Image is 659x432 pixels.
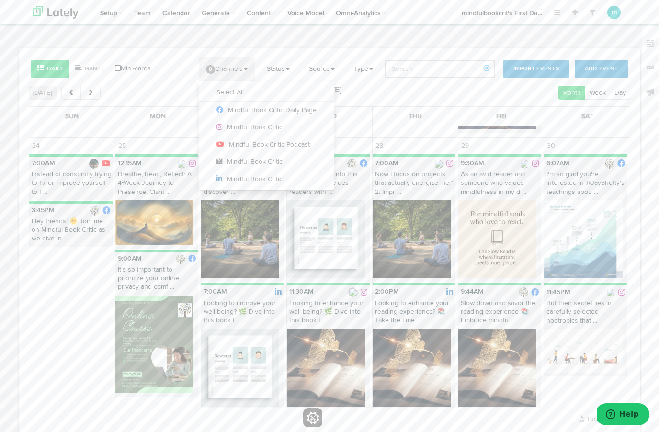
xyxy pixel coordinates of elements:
b: 7:00AM [375,160,398,167]
a: Type [347,57,380,81]
a: Mini-cards [115,64,151,73]
img: picture [605,159,614,169]
a: Download PDF [579,416,628,422]
p: I'm so glad you're interested in @JayShetty's teachings abou ... [544,170,627,200]
img: 6alM9jJZT0WmBWKMXu61 [115,296,193,393]
a: 0Channels [199,57,255,81]
img: i6Vg5WxdQOK7smNXuPeQ [458,200,536,278]
span: 24 [29,138,43,153]
p: Now I focus on projects that actually energize me.” 2. Impr ... [373,170,455,200]
button: Week [585,86,610,100]
button: [DATE] [29,86,57,100]
p: Instead of constantly trying to fix or improve yourself to f ... [29,170,113,200]
b: 9:00AM [118,255,142,262]
span: Sun [65,113,79,120]
img: picture [90,206,100,216]
img: logo_lately_bg_light.svg [33,6,79,19]
img: picture [176,254,185,264]
img: Ma4iG5gQeqpdZNOvDBBQ [201,329,279,407]
b: 9:44AM [461,288,484,295]
span: Mindful Book Critic Podcast [216,141,310,148]
img: Ma4iG5gQeqpdZNOvDBBQ [287,200,365,278]
button: Import Events [503,60,569,78]
b: 12:15AM [118,160,142,167]
img: quHDcEJARymtCAu6v3NT [115,200,193,245]
p: But their secret lies in carefully selected nootropics that ... [544,299,627,329]
img: 476662335_609320978510910_9150926834536489947_n.jpg [434,159,443,169]
span: 28 [373,138,386,153]
p: Looking to enhance your reading experience? 📚 Take the time ... [373,299,455,329]
img: 476662335_609320978510910_9150926834536489947_n.jpg [606,288,615,297]
span: Mindful Book Critic [216,159,283,165]
b: 7:00AM [32,160,55,167]
span: 25 [115,138,129,153]
p: As an avid reader and someone who values mindfulness in my d ... [458,170,541,200]
p: It's so important to prioritize your online privacy and comf ... [115,265,198,296]
img: ijTlDgd8RzejT8j5yEGo [373,200,451,278]
img: links_off.svg [646,63,655,72]
iframe: Opens a widget where you can find more information [597,403,649,427]
button: Gantt [69,60,110,78]
span: Mindful Book Critic [216,176,283,182]
p: Breathe, Read, Reflect: A 4‑Week Journey to Presence, Clarit ... [115,170,198,200]
a: Select All [199,84,334,101]
span: 0 [206,65,215,74]
img: 476662335_609320978510910_9150926834536489947_n.jpg [348,287,358,297]
b: 6:07AM [546,160,569,167]
span: Mindful Book Critic Daily Page [216,107,317,114]
img: announcements_off.svg [646,87,655,97]
b: 2:00PM [375,288,399,295]
img: keywords_off.svg [646,39,655,48]
p: Hey friends! 🌞 Join me on Mindful Book Critic as we dive in ... [29,217,113,247]
img: picture [519,287,528,297]
button: Add Event [575,60,628,78]
img: ijTlDgd8RzejT8j5yEGo [201,200,279,278]
a: Status [260,57,297,81]
img: 476662335_609320978510910_9150926834536489947_n.jpg [520,159,529,169]
img: HuthNKtMTi0gimt9QhKz [458,329,536,407]
b: 11:45PM [546,289,570,296]
b: 3:45PM [32,207,55,214]
span: 29 [458,138,472,153]
img: picture [347,159,357,169]
button: next [80,86,100,100]
button: Month [558,86,586,100]
span: 30 [544,138,558,153]
span: Thu [409,113,422,120]
img: HuthNKtMTi0gimt9QhKz [287,329,365,407]
button: Day [610,86,630,100]
img: 476662335_609320978510910_9150926834536489947_n.jpg [177,159,186,169]
p: Looking to improve your well-being? 🌿 Dive into this book t ... [201,299,284,329]
p: Looking to enhance your well-being? 🌿 Dive into this book t ... [287,299,370,329]
button: prev [61,86,81,100]
span: Mindful Book Critic [216,124,283,131]
span: Sat [581,113,593,120]
img: oUGKZCe6TLdVNyFDT1xz [544,200,622,278]
img: HuthNKtMTi0gimt9QhKz [373,329,451,407]
input: Search [385,60,495,78]
button: Daily [31,60,69,78]
span: ... [538,10,542,17]
span: Mon [150,113,166,120]
span: Fri [496,113,506,120]
img: oXTod2voSyHuz6syMRJg [544,329,622,373]
button: m [607,6,621,19]
img: D6t3puWWeU79C_Q64-OLPhwC-pVIzVdxmnKPYfsZ0HPX3mZtFYEiIDVPzifPtodGnRT3mm1h5Ew=s88-c-k-c0x00ffffff-n... [89,159,99,169]
b: 11:30AM [289,288,314,295]
a: Source [302,57,342,81]
p: Slow down and savor the reading experience 📚 Embrace mindfu ... [458,299,541,329]
b: 7:00AM [204,288,227,295]
div: Style [31,60,110,78]
b: 9:30AM [461,160,484,167]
